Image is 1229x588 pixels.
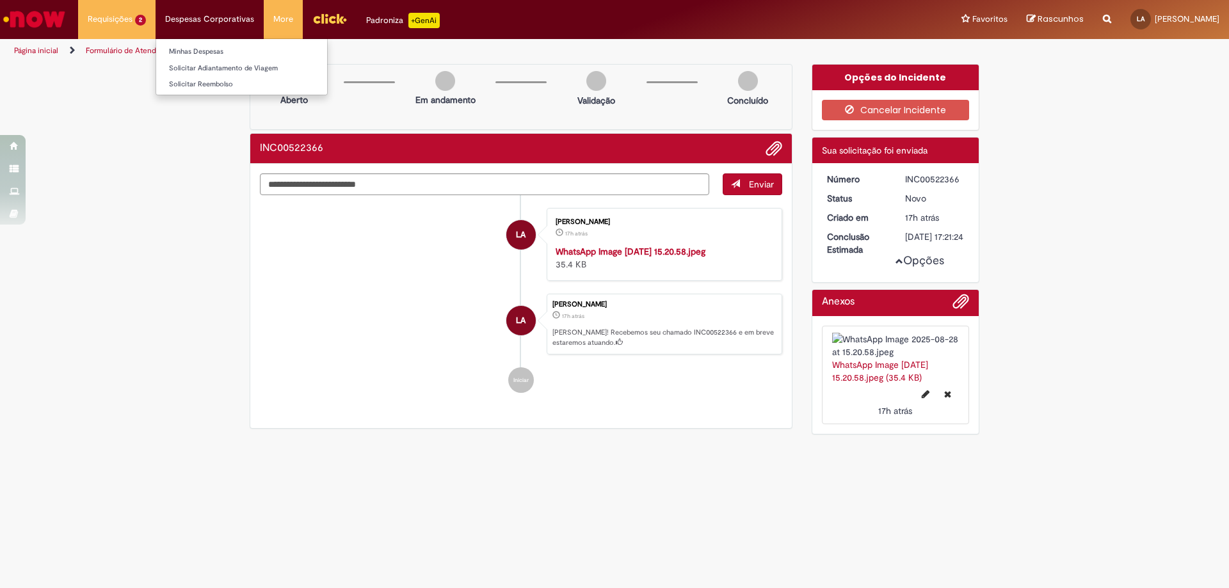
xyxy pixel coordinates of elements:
[312,9,347,28] img: click_logo_yellow_360x200.png
[817,211,896,224] dt: Criado em
[749,179,774,190] span: Enviar
[156,61,327,75] a: Solicitar Adiantamento de Viagem
[1038,13,1084,25] span: Rascunhos
[822,145,928,156] span: Sua solicitação foi enviada
[905,173,965,186] div: INC00522366
[914,384,937,404] button: Editar nome de arquivo WhatsApp Image 2025-08-28 at 15.20.58.jpeg
[260,143,323,154] h2: INC00522366 Histórico de tíquete
[280,93,308,106] p: Aberto
[878,405,912,417] time: 28/08/2025 15:21:17
[952,293,969,316] button: Adicionar anexos
[905,212,939,223] time: 28/08/2025 15:21:24
[562,312,584,320] time: 28/08/2025 15:21:24
[435,71,455,91] img: img-circle-grey.png
[822,100,970,120] button: Cancelar Incidente
[415,93,476,106] p: Em andamento
[972,13,1008,26] span: Favoritos
[10,39,810,63] ul: Trilhas de página
[86,45,181,56] a: Formulário de Atendimento
[817,173,896,186] dt: Número
[577,94,615,107] p: Validação
[905,230,965,243] div: [DATE] 17:21:24
[260,195,782,406] ul: Histórico de tíquete
[817,230,896,256] dt: Conclusão Estimada
[88,13,133,26] span: Requisições
[565,230,588,237] time: 28/08/2025 15:21:17
[552,328,775,347] p: [PERSON_NAME]! Recebemos seu chamado INC00522366 e em breve estaremos atuando.
[1155,13,1219,24] span: [PERSON_NAME]
[832,333,960,358] img: WhatsApp Image 2025-08-28 at 15.20.58.jpeg
[905,211,965,224] div: 28/08/2025 15:21:24
[552,301,775,308] div: [PERSON_NAME]
[156,77,327,91] a: Solicitar Reembolso
[260,294,782,355] li: Luiz Otavio Vieira De Aquino
[506,220,536,250] div: Luiz Otavio Vieira De Aquino
[1,6,67,32] img: ServiceNow
[822,296,855,308] h2: Anexos
[565,230,588,237] span: 17h atrás
[936,384,959,404] button: Excluir WhatsApp Image 2025-08-28 at 15.20.58.jpeg
[738,71,758,91] img: img-circle-grey.png
[366,13,440,28] div: Padroniza
[14,45,58,56] a: Página inicial
[156,38,328,95] ul: Despesas Corporativas
[1137,15,1145,23] span: LA
[832,359,928,383] a: WhatsApp Image [DATE] 15.20.58.jpeg (35.4 KB)
[556,218,769,226] div: [PERSON_NAME]
[273,13,293,26] span: More
[135,15,146,26] span: 2
[156,45,327,59] a: Minhas Despesas
[727,94,768,107] p: Concluído
[506,306,536,335] div: Luiz Otavio Vieira De Aquino
[165,13,254,26] span: Despesas Corporativas
[516,305,526,336] span: LA
[556,245,769,271] div: 35.4 KB
[812,65,979,90] div: Opções do Incidente
[586,71,606,91] img: img-circle-grey.png
[723,173,782,195] button: Enviar
[562,312,584,320] span: 17h atrás
[556,246,705,257] a: WhatsApp Image [DATE] 15.20.58.jpeg
[1027,13,1084,26] a: Rascunhos
[766,140,782,157] button: Adicionar anexos
[878,405,912,417] span: 17h atrás
[905,192,965,205] div: Novo
[905,212,939,223] span: 17h atrás
[516,219,526,250] span: LA
[408,13,440,28] p: +GenAi
[817,192,896,205] dt: Status
[260,173,709,195] textarea: Digite sua mensagem aqui...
